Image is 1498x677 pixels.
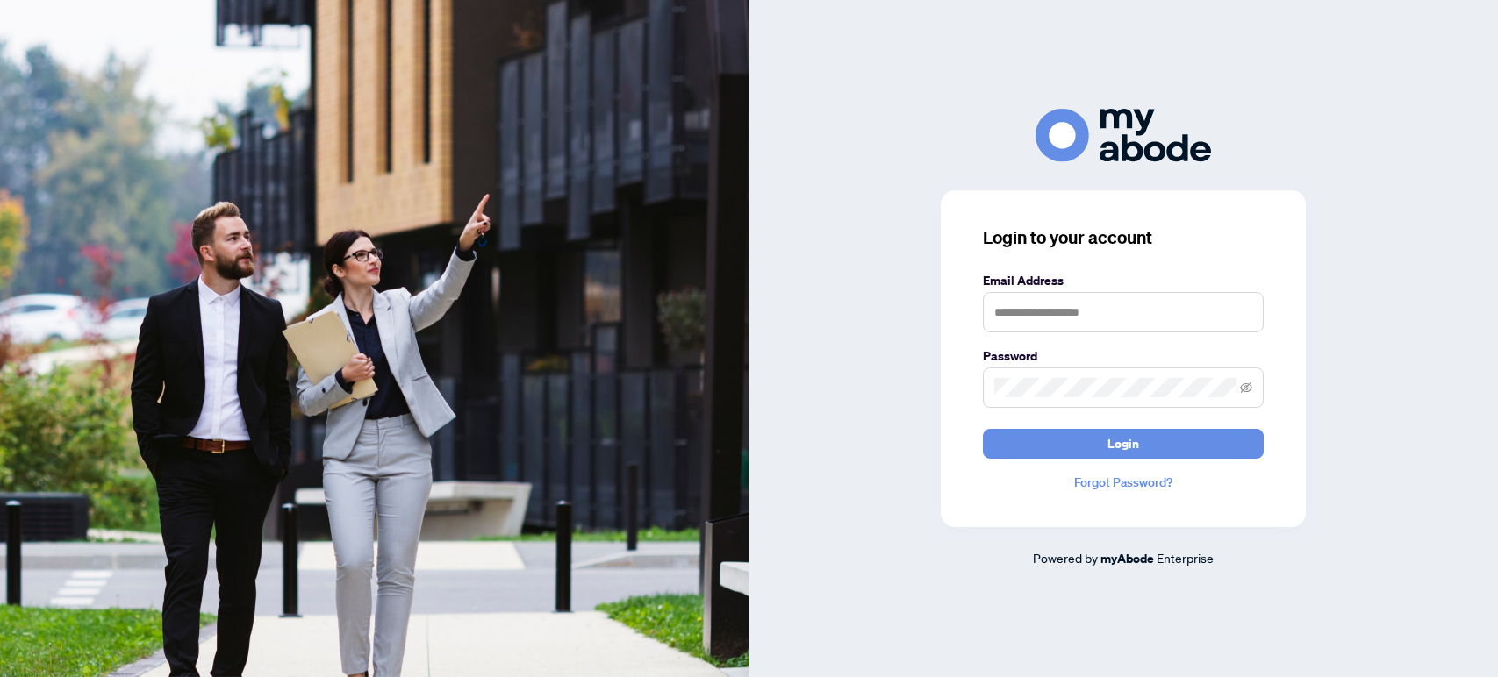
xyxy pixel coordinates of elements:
[1157,550,1214,566] span: Enterprise
[1036,109,1211,162] img: ma-logo
[983,271,1264,290] label: Email Address
[1033,550,1098,566] span: Powered by
[983,346,1264,366] label: Password
[1107,430,1139,458] span: Login
[983,225,1264,250] h3: Login to your account
[983,429,1264,459] button: Login
[983,473,1264,492] a: Forgot Password?
[1240,381,1252,394] span: eye-invisible
[1100,549,1154,568] a: myAbode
